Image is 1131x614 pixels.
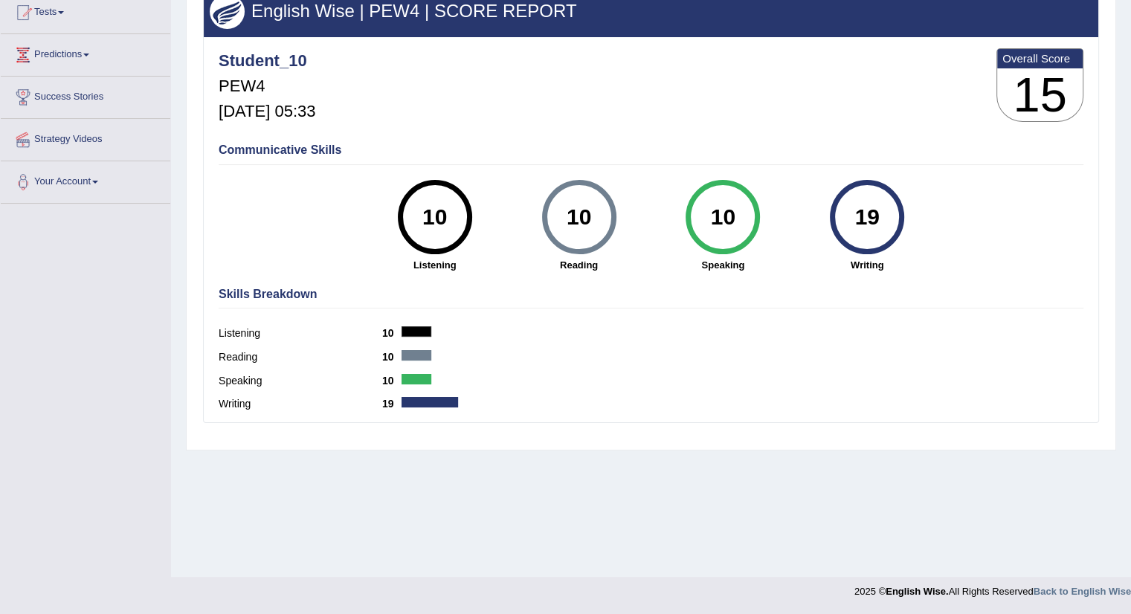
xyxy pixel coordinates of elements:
[219,52,315,70] h4: Student_10
[886,586,948,597] strong: English Wise.
[219,349,382,365] label: Reading
[219,326,382,341] label: Listening
[515,258,644,272] strong: Reading
[1,34,170,71] a: Predictions
[219,288,1083,301] h4: Skills Breakdown
[854,577,1131,598] div: 2025 © All Rights Reserved
[802,258,932,272] strong: Writing
[1,77,170,114] a: Success Stories
[219,77,315,95] h5: PEW4
[382,398,402,410] b: 19
[1,161,170,198] a: Your Account
[1002,52,1077,65] b: Overall Score
[552,186,606,248] div: 10
[407,186,462,248] div: 10
[382,327,402,339] b: 10
[382,351,402,363] b: 10
[696,186,750,248] div: 10
[658,258,787,272] strong: Speaking
[840,186,895,248] div: 19
[210,1,1092,21] h3: English Wise | PEW4 | SCORE REPORT
[382,375,402,387] b: 10
[219,396,382,412] label: Writing
[1,119,170,156] a: Strategy Videos
[997,68,1083,122] h3: 15
[370,258,500,272] strong: Listening
[219,373,382,389] label: Speaking
[219,103,315,120] h5: [DATE] 05:33
[1034,586,1131,597] a: Back to English Wise
[219,143,1083,157] h4: Communicative Skills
